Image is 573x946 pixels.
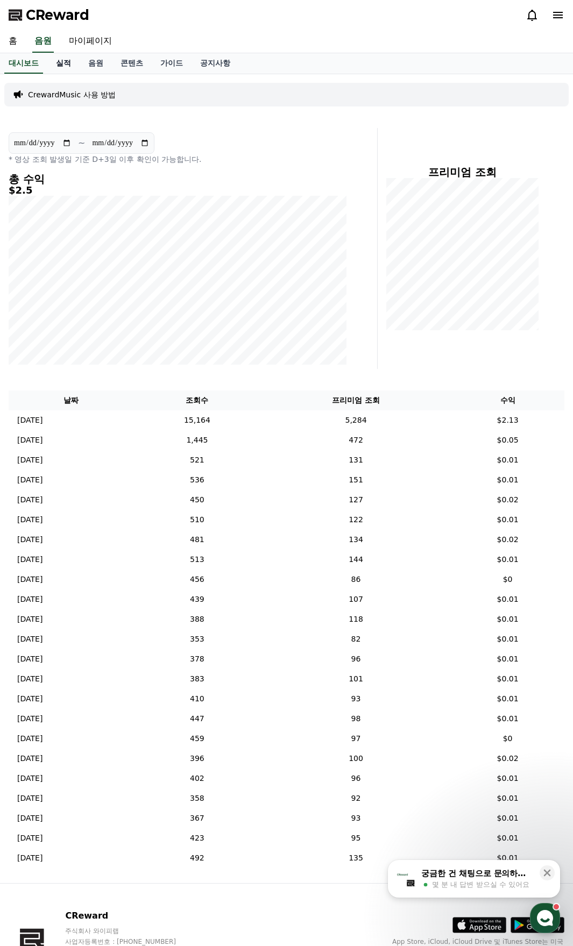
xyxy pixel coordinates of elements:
[60,30,121,53] a: 마이페이지
[261,868,451,888] td: 142
[261,550,451,570] td: 144
[112,53,152,74] a: 콘텐츠
[451,550,564,570] td: $0.01
[451,470,564,490] td: $0.01
[451,669,564,689] td: $0.01
[133,629,261,649] td: 353
[451,749,564,769] td: $0.02
[166,357,179,366] span: 설정
[71,341,139,368] a: 대화
[17,514,43,525] p: [DATE]
[17,574,43,585] p: [DATE]
[451,649,564,669] td: $0.01
[133,550,261,570] td: 513
[26,6,89,24] span: CReward
[261,510,451,530] td: 122
[34,357,40,366] span: 홈
[17,415,43,426] p: [DATE]
[261,848,451,868] td: 135
[451,510,564,530] td: $0.01
[78,137,85,150] p: ~
[261,430,451,450] td: 472
[261,749,451,769] td: 100
[65,927,196,935] p: 주식회사 와이피랩
[9,154,347,165] p: * 영상 조회 발생일 기준 D+3일 이후 확인이 가능합니다.
[17,653,43,665] p: [DATE]
[133,609,261,629] td: 388
[133,589,261,609] td: 439
[17,753,43,764] p: [DATE]
[139,341,207,368] a: 설정
[451,410,564,430] td: $2.13
[9,173,347,185] h4: 총 수익
[17,793,43,804] p: [DATE]
[386,166,539,178] h4: 프리미엄 조회
[133,450,261,470] td: 521
[28,89,116,100] a: CrewardMusic 사용 방법
[451,769,564,788] td: $0.01
[17,614,43,625] p: [DATE]
[17,534,43,545] p: [DATE]
[133,749,261,769] td: 396
[17,554,43,565] p: [DATE]
[261,629,451,649] td: 82
[261,729,451,749] td: 97
[133,570,261,589] td: 456
[17,872,43,884] p: [DATE]
[261,669,451,689] td: 101
[192,53,239,74] a: 공지사항
[133,530,261,550] td: 481
[3,341,71,368] a: 홈
[451,609,564,629] td: $0.01
[451,390,564,410] th: 수익
[17,833,43,844] p: [DATE]
[47,53,80,74] a: 실적
[451,808,564,828] td: $0.01
[133,729,261,749] td: 459
[261,410,451,430] td: 5,284
[17,494,43,506] p: [DATE]
[451,848,564,868] td: $0.01
[451,729,564,749] td: $0
[9,185,347,196] h5: $2.5
[451,689,564,709] td: $0.01
[17,673,43,685] p: [DATE]
[80,53,112,74] a: 음원
[133,868,261,888] td: 589
[451,430,564,450] td: $0.05
[32,30,54,53] a: 음원
[17,733,43,744] p: [DATE]
[133,689,261,709] td: 410
[17,852,43,864] p: [DATE]
[133,788,261,808] td: 358
[451,589,564,609] td: $0.01
[261,470,451,490] td: 151
[261,390,451,410] th: 프리미엄 조회
[261,570,451,589] td: 86
[133,828,261,848] td: 423
[451,570,564,589] td: $0
[451,450,564,470] td: $0.01
[261,709,451,729] td: 98
[17,594,43,605] p: [DATE]
[133,649,261,669] td: 378
[133,709,261,729] td: 447
[17,773,43,784] p: [DATE]
[9,6,89,24] a: CReward
[133,430,261,450] td: 1,445
[133,510,261,530] td: 510
[451,530,564,550] td: $0.02
[133,390,261,410] th: 조회수
[261,530,451,550] td: 134
[133,769,261,788] td: 402
[261,649,451,669] td: 96
[261,769,451,788] td: 96
[261,828,451,848] td: 95
[261,689,451,709] td: 93
[133,470,261,490] td: 536
[17,693,43,705] p: [DATE]
[451,828,564,848] td: $0.01
[261,490,451,510] td: 127
[133,490,261,510] td: 450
